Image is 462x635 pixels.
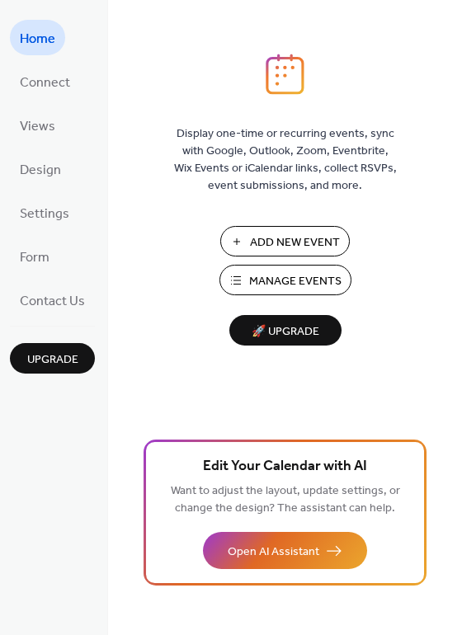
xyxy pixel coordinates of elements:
[220,226,350,256] button: Add New Event
[228,543,319,561] span: Open AI Assistant
[239,321,332,343] span: 🚀 Upgrade
[20,289,85,314] span: Contact Us
[10,107,65,143] a: Views
[20,70,70,96] span: Connect
[20,245,49,270] span: Form
[249,273,342,290] span: Manage Events
[10,63,80,99] a: Connect
[203,455,367,478] span: Edit Your Calendar with AI
[171,480,400,520] span: Want to adjust the layout, update settings, or change the design? The assistant can help.
[20,114,55,139] span: Views
[10,343,95,374] button: Upgrade
[10,195,79,230] a: Settings
[250,234,340,252] span: Add New Event
[10,151,71,186] a: Design
[10,238,59,274] a: Form
[27,351,78,369] span: Upgrade
[174,125,397,195] span: Display one-time or recurring events, sync with Google, Outlook, Zoom, Eventbrite, Wix Events or ...
[266,54,304,95] img: logo_icon.svg
[229,315,342,346] button: 🚀 Upgrade
[10,20,65,55] a: Home
[20,201,69,227] span: Settings
[20,158,61,183] span: Design
[203,532,367,569] button: Open AI Assistant
[219,265,351,295] button: Manage Events
[20,26,55,52] span: Home
[10,282,95,317] a: Contact Us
